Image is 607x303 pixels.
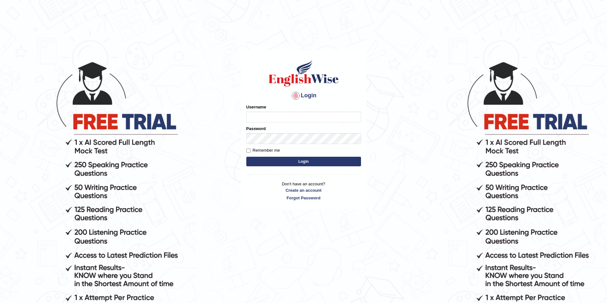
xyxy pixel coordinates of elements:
[246,148,250,153] input: Remember me
[246,187,361,193] a: Create an account
[246,126,266,132] label: Password
[246,147,280,154] label: Remember me
[246,181,361,201] p: Don't have an account?
[246,157,361,166] button: Login
[246,91,361,101] h4: Login
[267,59,340,87] img: Logo of English Wise sign in for intelligent practice with AI
[246,195,361,201] a: Forgot Password
[246,104,266,110] label: Username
